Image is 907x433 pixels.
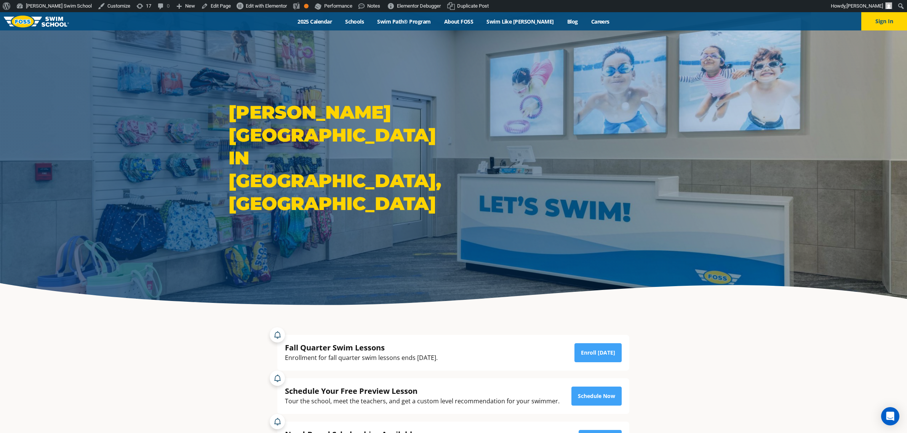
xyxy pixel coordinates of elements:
[4,16,69,27] img: FOSS Swim School Logo
[371,18,437,25] a: Swim Path® Program
[480,18,561,25] a: Swim Like [PERSON_NAME]
[229,101,450,215] h1: [PERSON_NAME][GEOGRAPHIC_DATA] in [GEOGRAPHIC_DATA], [GEOGRAPHIC_DATA]
[285,342,438,353] div: Fall Quarter Swim Lessons
[285,386,560,396] div: Schedule Your Free Preview Lesson
[861,12,907,30] button: Sign In
[584,18,616,25] a: Careers
[304,4,309,8] div: OK
[291,18,339,25] a: 2025 Calendar
[437,18,480,25] a: About FOSS
[881,407,899,425] div: Open Intercom Messenger
[574,343,622,362] a: Enroll [DATE]
[571,387,622,406] a: Schedule Now
[846,3,883,9] span: [PERSON_NAME]
[246,3,287,9] span: Edit with Elementor
[339,18,371,25] a: Schools
[560,18,584,25] a: Blog
[285,396,560,406] div: Tour the school, meet the teachers, and get a custom level recommendation for your swimmer.
[285,353,438,363] div: Enrollment for fall quarter swim lessons ends [DATE].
